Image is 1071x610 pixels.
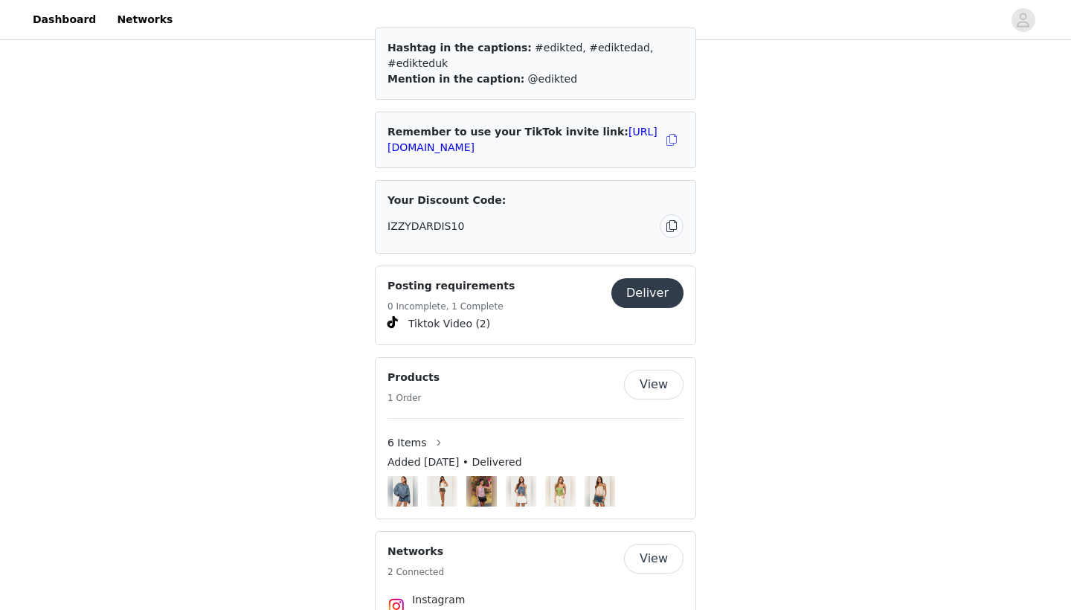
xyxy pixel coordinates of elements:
[624,544,684,574] button: View
[24,3,105,36] a: Dashboard
[387,126,657,153] span: Remember to use your TikTok invite link:
[427,472,457,510] img: Image Background Blur
[611,278,684,308] button: Deliver
[550,476,570,507] img: Azelia Beaded Sheer Mesh Top
[387,278,515,294] h4: Posting requirements
[387,435,427,451] span: 6 Items
[506,472,536,510] img: Image Background Blur
[408,316,490,332] span: Tiktok Video (2)
[387,544,444,559] h4: Networks
[387,42,532,54] span: Hashtag in the captions:
[387,219,464,234] span: IZZYDARDIS10
[387,300,515,313] h5: 0 Incomplete, 1 Complete
[387,73,524,85] span: Mention in the caption:
[387,455,522,470] span: Added [DATE] • Delivered
[393,476,413,507] img: Onda Striped Sweatshirt
[528,73,578,85] span: @edikted
[108,3,181,36] a: Networks
[375,357,696,519] div: Products
[511,476,531,507] img: Beaded Floral Split Front Halter Top
[466,472,497,510] img: Image Background Blur
[387,472,418,510] img: Image Background Blur
[375,266,696,345] div: Posting requirements
[412,592,659,608] h4: Instagram
[1016,8,1030,32] div: avatar
[624,370,684,399] button: View
[432,476,452,507] img: Eartha Studded Micro Shorts
[590,476,610,507] img: Khalia Backless Cut Out Halter Top
[387,565,444,579] h5: 2 Connected
[472,476,492,507] img: Printed Halter Chain Cowl Neck Top
[585,472,615,510] img: Image Background Blur
[387,370,440,385] h4: Products
[387,391,440,405] h5: 1 Order
[545,472,576,510] img: Image Background Blur
[387,193,506,208] span: Your Discount Code:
